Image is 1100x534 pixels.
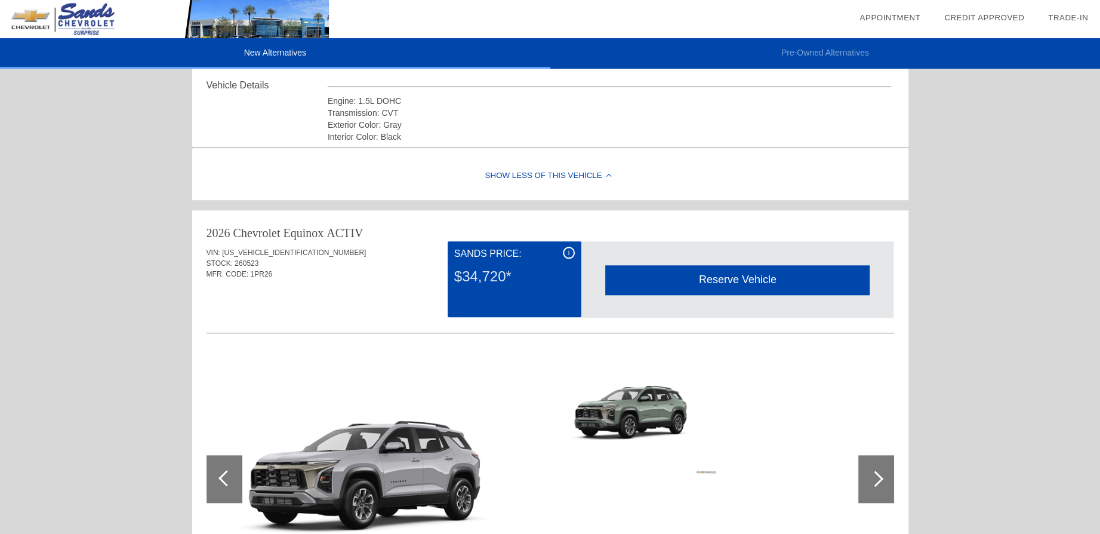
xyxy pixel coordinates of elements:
div: ACTIV [326,225,363,241]
a: Appointment [859,13,920,22]
div: i [563,247,575,259]
div: Show Less of this Vehicle [192,152,908,200]
span: 260523 [235,259,258,268]
span: VIN: [207,248,220,257]
div: $34,720* [454,261,575,292]
div: Interior Color: Black [328,131,892,143]
span: MFR. CODE: [207,270,249,278]
div: Sands Price: [454,247,575,261]
div: Vehicle Details [207,78,328,93]
span: STOCK: [207,259,233,268]
div: Reserve Vehicle [605,265,870,294]
div: Quoted on [DATE] 10:36:17 AM [207,297,894,317]
div: 2026 Chevrolet Equinox [207,225,324,241]
span: [US_VEHICLE_IDENTIFICATION_NUMBER] [222,248,366,257]
div: Exterior Color: Gray [328,119,892,131]
span: 1PR26 [251,270,273,278]
a: Credit Approved [944,13,1024,22]
div: Engine: 1.5L DOHC [328,95,892,107]
a: Trade-In [1048,13,1088,22]
div: Transmission: CVT [328,107,892,119]
img: 98cc087ae38a214f64190dd3797b5bb14414e68c.png [554,352,718,475]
